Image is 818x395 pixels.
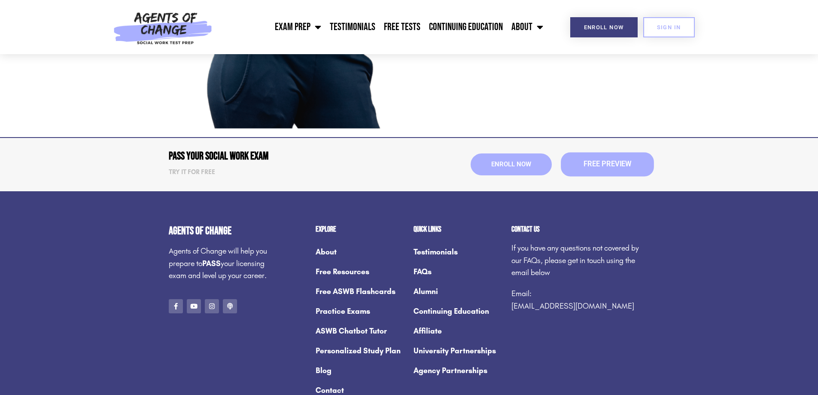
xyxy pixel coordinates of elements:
[414,341,503,361] a: University Partnerships
[414,301,503,321] a: Continuing Education
[583,161,631,168] span: Free Preview
[511,288,650,312] p: Email:
[202,259,221,268] strong: PASS
[414,226,503,233] h2: Quick Links
[657,24,681,30] span: SIGN IN
[316,282,405,301] a: Free ASWB Flashcards
[511,226,650,233] h2: Contact us
[570,17,638,37] a: Enroll Now
[316,301,405,321] a: Practice Exams
[271,16,325,38] a: Exam Prep
[169,151,405,162] h2: Pass Your Social Work Exam
[169,168,215,176] strong: Try it for free
[316,341,405,361] a: Personalized Study Plan
[414,361,503,380] a: Agency Partnerships
[316,262,405,282] a: Free Resources
[217,16,547,38] nav: Menu
[491,161,531,168] span: Enroll Now
[643,17,695,37] a: SIGN IN
[316,226,405,233] h2: Explore
[561,153,654,177] a: Free Preview
[471,153,552,175] a: Enroll Now
[325,16,380,38] a: Testimonials
[169,245,273,282] p: Agents of Change will help you prepare to your licensing exam and level up your career.
[414,282,503,301] a: Alumni
[584,24,624,30] span: Enroll Now
[380,16,425,38] a: Free Tests
[511,301,634,311] a: [EMAIL_ADDRESS][DOMAIN_NAME]
[414,242,503,380] nav: Menu
[425,16,507,38] a: Continuing Education
[414,262,503,282] a: FAQs
[414,242,503,262] a: Testimonials
[511,243,639,278] span: If you have any questions not covered by our FAQs, please get in touch using the email below
[414,321,503,341] a: Affiliate
[507,16,547,38] a: About
[316,361,405,380] a: Blog
[316,242,405,262] a: About
[169,226,273,236] h4: Agents of Change
[316,321,405,341] a: ASWB Chatbot Tutor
